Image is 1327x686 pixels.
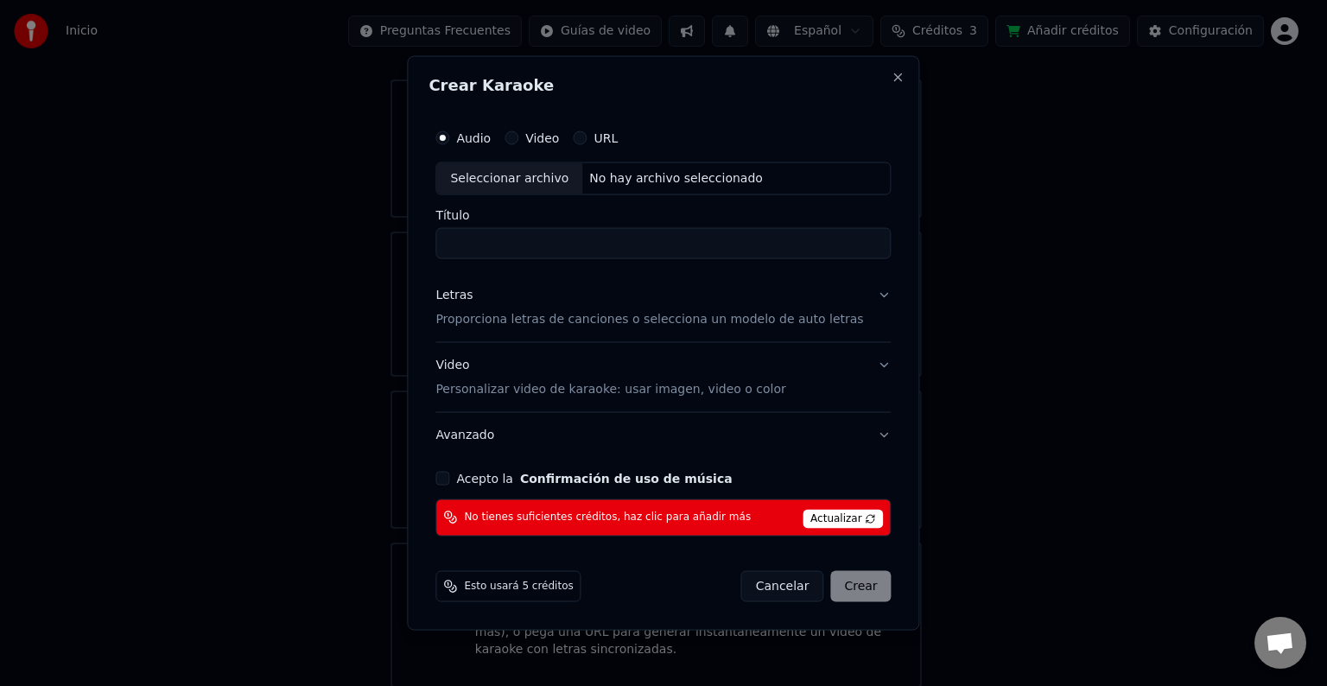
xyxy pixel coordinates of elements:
label: Video [525,132,559,144]
div: Video [435,357,785,398]
span: Actualizar [803,509,884,528]
button: LetrasProporciona letras de canciones o selecciona un modelo de auto letras [435,273,891,342]
label: Título [435,209,891,221]
label: URL [594,132,618,144]
label: Audio [456,132,491,144]
span: No tienes suficientes créditos, haz clic para añadir más [464,511,751,524]
span: Esto usará 5 créditos [464,579,573,593]
div: Seleccionar archivo [436,163,582,194]
label: Acepto la [456,472,732,484]
div: No hay archivo seleccionado [582,170,770,187]
button: VideoPersonalizar video de karaoke: usar imagen, video o color [435,343,891,412]
p: Personalizar video de karaoke: usar imagen, video o color [435,380,785,397]
h2: Crear Karaoke [429,78,898,93]
button: Acepto la [520,472,733,484]
button: Avanzado [435,412,891,457]
button: Cancelar [741,570,824,601]
p: Proporciona letras de canciones o selecciona un modelo de auto letras [435,311,863,328]
div: Letras [435,287,473,304]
